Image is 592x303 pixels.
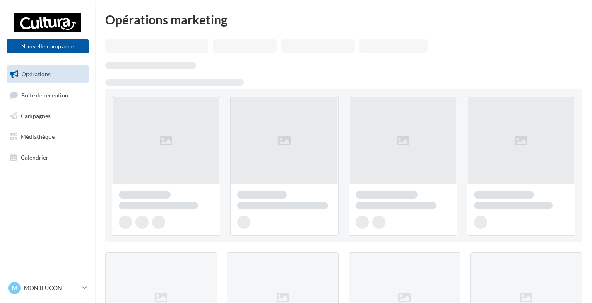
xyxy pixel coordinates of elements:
[7,280,89,296] a: M MONTLUCON
[12,284,17,292] span: M
[5,128,90,145] a: Médiathèque
[21,112,51,119] span: Campagnes
[7,39,89,53] button: Nouvelle campagne
[24,284,79,292] p: MONTLUCON
[5,149,90,166] a: Calendrier
[21,133,55,140] span: Médiathèque
[5,107,90,125] a: Campagnes
[21,153,48,160] span: Calendrier
[105,13,582,26] div: Opérations marketing
[5,65,90,83] a: Opérations
[5,86,90,104] a: Boîte de réception
[22,70,51,78] span: Opérations
[21,91,68,98] span: Boîte de réception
